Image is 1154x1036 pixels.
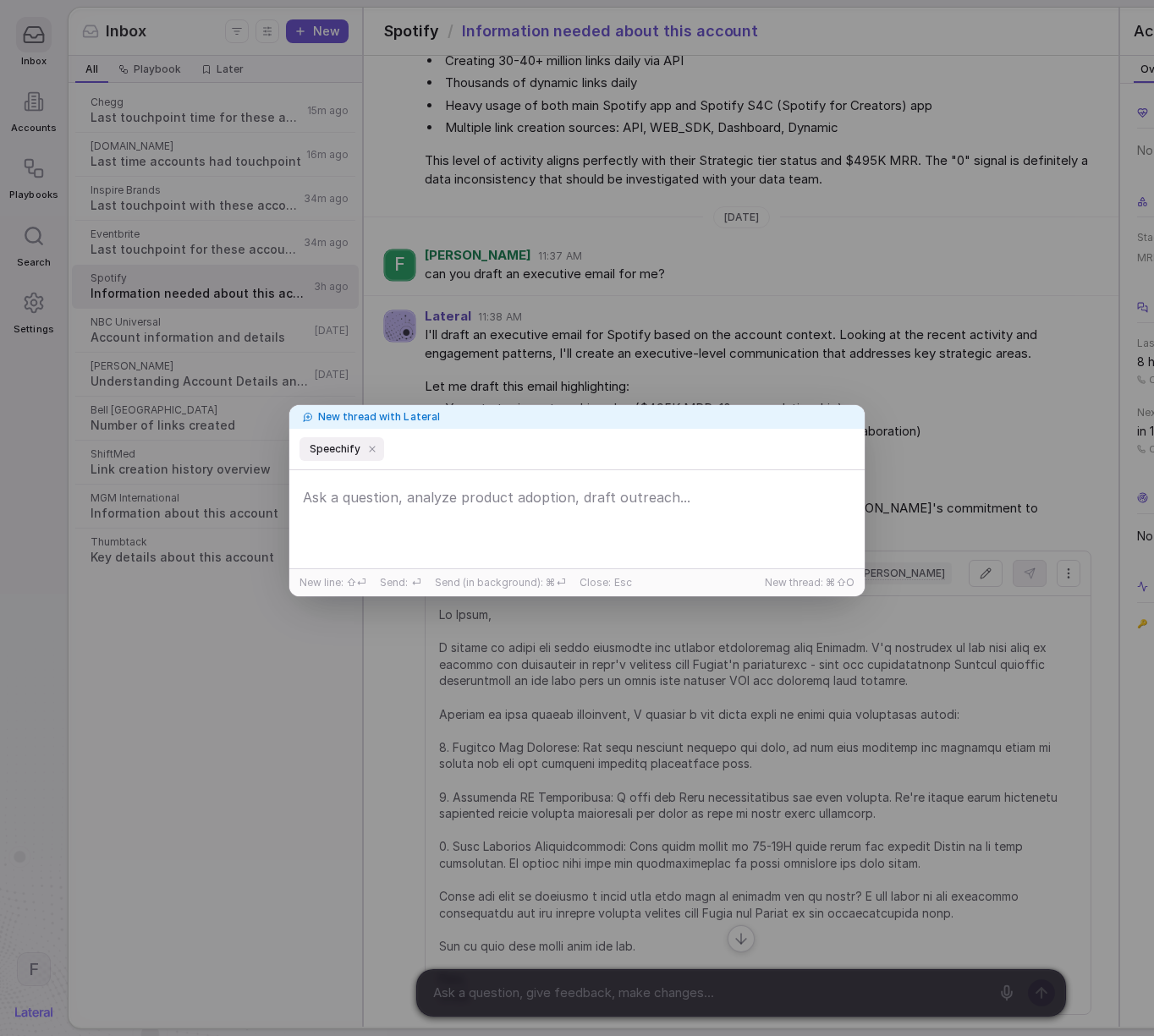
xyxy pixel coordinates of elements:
span: Speechify [310,442,360,456]
span: New line: ⇧⏎ [299,576,366,589]
span: Send: ⏎ [380,576,420,589]
span: New thread with Lateral [318,410,440,424]
span: Send (in background): ⌘⏎ [435,576,567,589]
span: New thread: ⌘⇧O [765,576,855,589]
span: Close: Esc [580,576,631,589]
